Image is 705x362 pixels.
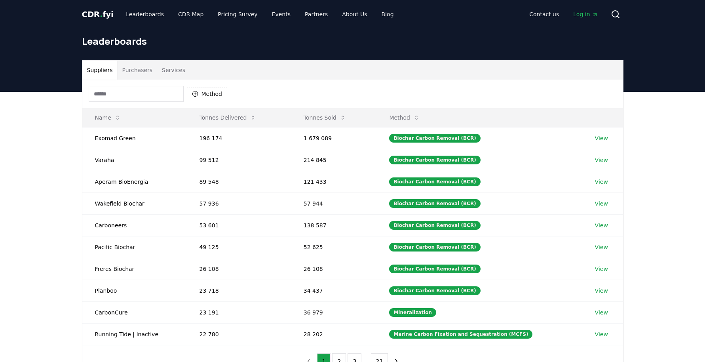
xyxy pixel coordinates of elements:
[375,7,400,21] a: Blog
[389,221,480,230] div: Biochar Carbon Removal (BCR)
[266,7,297,21] a: Events
[211,7,264,21] a: Pricing Survey
[389,286,480,295] div: Biochar Carbon Removal (BCR)
[187,192,291,214] td: 57 936
[187,258,291,280] td: 26 108
[595,287,608,295] a: View
[389,265,480,273] div: Biochar Carbon Removal (BCR)
[383,110,426,126] button: Method
[82,214,187,236] td: Carboneers
[595,221,608,229] a: View
[82,35,623,48] h1: Leaderboards
[82,301,187,323] td: CarbonCure
[187,171,291,192] td: 89 548
[82,280,187,301] td: Planboo
[595,309,608,316] a: View
[389,330,532,339] div: Marine Carbon Fixation and Sequestration (MCFS)
[187,88,228,100] button: Method
[82,61,118,80] button: Suppliers
[291,323,377,345] td: 28 202
[82,258,187,280] td: Freres Biochar
[187,280,291,301] td: 23 718
[187,323,291,345] td: 22 780
[567,7,604,21] a: Log in
[573,10,598,18] span: Log in
[120,7,170,21] a: Leaderboards
[595,156,608,164] a: View
[291,301,377,323] td: 36 979
[291,171,377,192] td: 121 433
[157,61,190,80] button: Services
[389,308,436,317] div: Mineralization
[389,134,480,143] div: Biochar Carbon Removal (BCR)
[595,200,608,208] a: View
[595,243,608,251] a: View
[389,156,480,164] div: Biochar Carbon Removal (BCR)
[523,7,604,21] nav: Main
[389,177,480,186] div: Biochar Carbon Removal (BCR)
[595,330,608,338] a: View
[389,243,480,251] div: Biochar Carbon Removal (BCR)
[82,149,187,171] td: Varaha
[187,236,291,258] td: 49 125
[187,301,291,323] td: 23 191
[82,192,187,214] td: Wakefield Biochar
[595,134,608,142] a: View
[82,127,187,149] td: Exomad Green
[291,192,377,214] td: 57 944
[117,61,157,80] button: Purchasers
[389,199,480,208] div: Biochar Carbon Removal (BCR)
[120,7,400,21] nav: Main
[523,7,565,21] a: Contact us
[82,323,187,345] td: Running Tide | Inactive
[82,171,187,192] td: Aperam BioEnergia
[291,127,377,149] td: 1 679 089
[291,214,377,236] td: 138 587
[595,265,608,273] a: View
[187,214,291,236] td: 53 601
[172,7,210,21] a: CDR Map
[100,10,103,19] span: .
[595,178,608,186] a: View
[82,236,187,258] td: Pacific Biochar
[297,110,352,126] button: Tonnes Sold
[336,7,373,21] a: About Us
[187,149,291,171] td: 99 512
[291,258,377,280] td: 26 108
[291,280,377,301] td: 34 437
[82,9,114,20] a: CDR.fyi
[298,7,334,21] a: Partners
[187,127,291,149] td: 196 174
[82,10,114,19] span: CDR fyi
[291,236,377,258] td: 52 625
[291,149,377,171] td: 214 845
[193,110,263,126] button: Tonnes Delivered
[89,110,127,126] button: Name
